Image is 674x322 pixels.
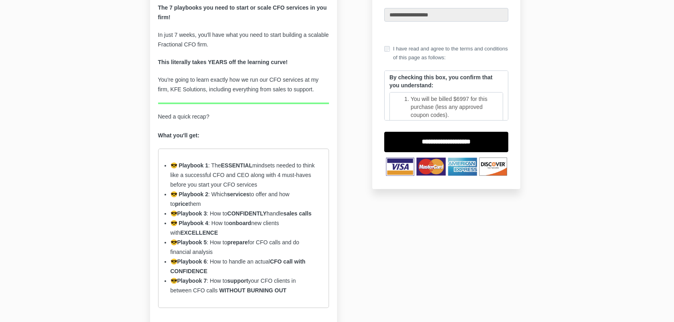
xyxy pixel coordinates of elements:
strong: sales [283,210,297,217]
p: Need a quick recap? [158,112,329,141]
strong: calls [299,210,311,217]
strong: price [175,201,188,207]
img: TNbqccpWSzOQmI4HNVXb_Untitled_design-53.png [384,156,508,177]
span: : Which to offer and how to them [171,191,290,207]
strong: 😎 Playbook 4 [171,220,209,226]
p: In just 7 weeks, you'll have what you need to start building a scalable Fractional CFO firm. [158,30,329,50]
li: You will receive Playbook 1 at the time of purchase. The additional 6 playbooks will be released ... [411,119,498,151]
strong: Playbook 7 [177,278,207,284]
p: You're going to learn exactly how we run our CFO services at my firm, KFE Solutions, including ev... [158,75,329,95]
strong: EXCELLENCE [180,229,218,236]
strong: WITHOUT BURNING OUT [219,287,287,294]
strong: services [227,191,249,197]
strong: 😎 Playbook 2 [171,191,209,197]
b: The 7 playbooks you need to start or scale CFO services in you firm! [158,4,327,20]
span: : How to new clients with [171,220,279,236]
label: I have read and agree to the terms and conditions of this page as follows: [384,44,508,62]
span: 😎 : How to your CFO clients in between CFO calls [171,278,296,294]
strong: onboard [229,220,251,226]
strong: What you'll get: [158,132,200,139]
strong: Playbook 6 [177,258,207,265]
input: I have read and agree to the terms and conditions of this page as follows: [384,46,390,52]
li: : The mindsets needed to think like a successful CFO and CEO along with 4 must-haves before you s... [171,161,317,190]
strong: CONFIDENTLY [227,210,267,217]
a: Use a different card [384,30,508,38]
strong: By checking this box, you confirm that you understand: [389,74,492,89]
span: 😎 : How to for CFO calls and do financial analysis [171,239,299,255]
strong: Playbook 5 [177,239,207,246]
strong: support [227,278,248,284]
strong: Playbook 3 [177,210,207,217]
span: 😎 : How to handle [171,210,312,217]
span: 😎 : How to handle an actual [171,258,306,274]
strong: 😎 Playbook 1 [171,162,209,169]
strong: This literally takes YEARS off the learning curve! [158,59,288,65]
strong: ESSENTIAL [221,162,253,169]
li: You will be billed $6997 for this purchase (less any approved coupon codes). [411,95,498,119]
strong: prepare [227,239,248,246]
strong: CFO call with CONFIDENCE [171,258,306,274]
